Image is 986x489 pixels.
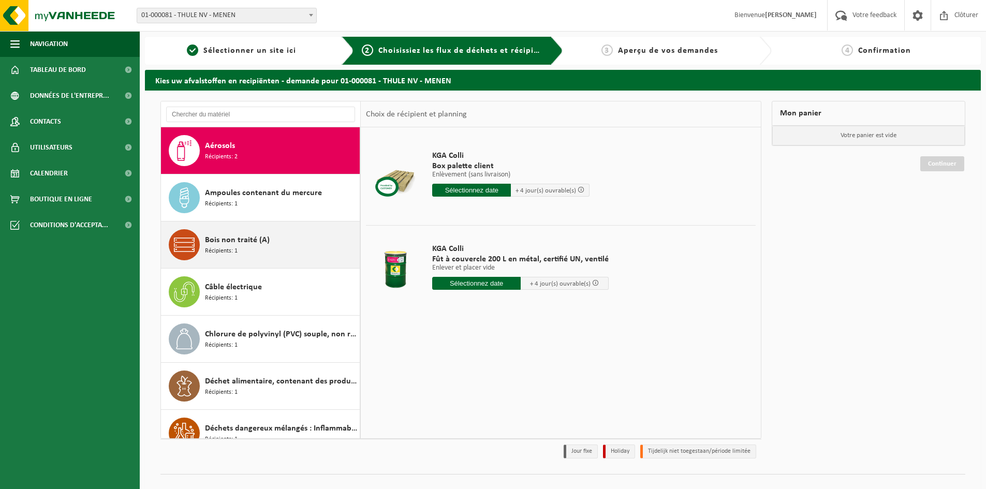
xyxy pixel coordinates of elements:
span: Aérosols [205,140,235,152]
span: Déchets dangereux mélangés : Inflammable - Corrosif [205,422,357,435]
span: Chlorure de polyvinyl (PVC) souple, non recyclable [205,328,357,340]
a: 1Sélectionner un site ici [150,45,333,57]
button: Déchet alimentaire, contenant des produits d'origine animale, non emballé, catégorie 3 Récipients: 1 [161,363,360,410]
li: Jour fixe [564,444,598,458]
span: Conditions d'accepta... [30,212,108,238]
span: 3 [601,45,613,56]
span: Récipients: 1 [205,435,238,444]
span: KGA Colli [432,151,590,161]
button: Ampoules contenant du mercure Récipients: 1 [161,174,360,221]
span: Récipients: 1 [205,340,238,350]
div: Mon panier [772,101,965,126]
button: Chlorure de polyvinyl (PVC) souple, non recyclable Récipients: 1 [161,316,360,363]
span: Bois non traité (A) [205,234,270,246]
input: Sélectionnez date [432,184,511,197]
p: Enlèvement (sans livraison) [432,171,590,179]
span: 01-000081 - THULE NV - MENEN [137,8,316,23]
span: 4 [842,45,853,56]
p: Enlever et placer vide [432,264,609,272]
button: Déchets dangereux mélangés : Inflammable - Corrosif Récipients: 1 [161,410,360,457]
span: KGA Colli [432,244,609,254]
span: Câble électrique [205,281,262,293]
span: Aperçu de vos demandes [618,47,718,55]
button: Aérosols Récipients: 2 [161,127,360,174]
span: 2 [362,45,373,56]
span: Calendrier [30,160,68,186]
span: Contacts [30,109,61,135]
span: Récipients: 1 [205,388,238,397]
span: Récipients: 1 [205,199,238,209]
li: Tijdelijk niet toegestaan/période limitée [640,444,756,458]
span: Confirmation [858,47,911,55]
span: Récipients: 1 [205,293,238,303]
div: Choix de récipient et planning [361,101,472,127]
input: Chercher du matériel [166,107,355,122]
span: + 4 jour(s) ouvrable(s) [530,280,591,287]
input: Sélectionnez date [432,277,521,290]
span: Données de l'entrepr... [30,83,109,109]
h2: Kies uw afvalstoffen en recipiënten - demande pour 01-000081 - THULE NV - MENEN [145,70,981,90]
span: Fût à couvercle 200 L en métal, certifié UN, ventilé [432,254,609,264]
span: Boutique en ligne [30,186,92,212]
span: Ampoules contenant du mercure [205,187,322,199]
span: Choisissiez les flux de déchets et récipients [378,47,551,55]
span: Déchet alimentaire, contenant des produits d'origine animale, non emballé, catégorie 3 [205,375,357,388]
span: Box palette client [432,161,590,171]
p: Votre panier est vide [772,126,965,145]
span: Utilisateurs [30,135,72,160]
span: Sélectionner un site ici [203,47,296,55]
span: + 4 jour(s) ouvrable(s) [516,187,576,194]
span: 01-000081 - THULE NV - MENEN [137,8,317,23]
li: Holiday [603,444,635,458]
span: Navigation [30,31,68,57]
button: Câble électrique Récipients: 1 [161,269,360,316]
strong: [PERSON_NAME] [765,11,817,19]
span: 1 [187,45,198,56]
span: Récipients: 2 [205,152,238,162]
a: Continuer [920,156,964,171]
span: Tableau de bord [30,57,86,83]
button: Bois non traité (A) Récipients: 1 [161,221,360,269]
span: Récipients: 1 [205,246,238,256]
